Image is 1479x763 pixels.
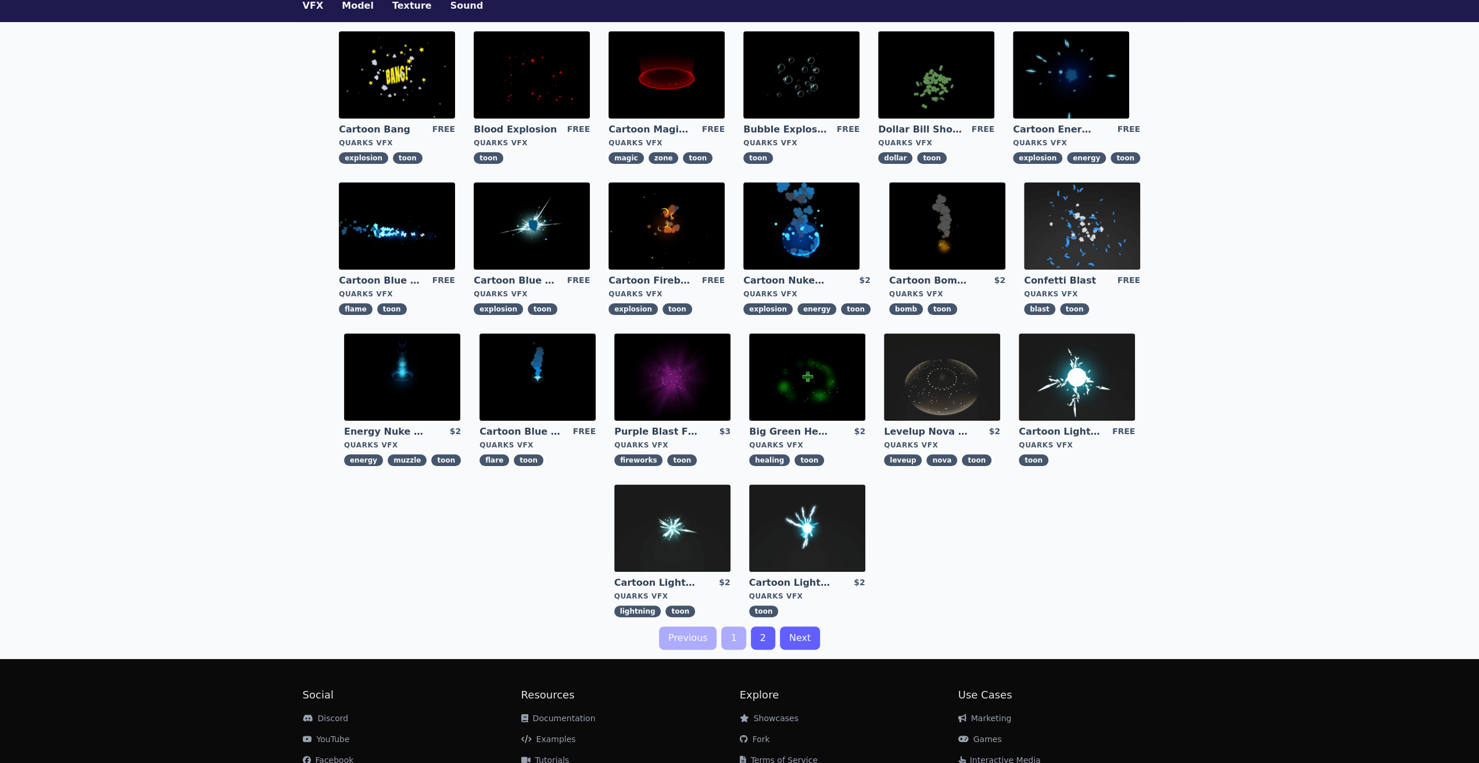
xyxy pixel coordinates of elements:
[608,31,725,119] img: imgAlt
[388,454,427,466] span: muzzle
[608,152,643,164] span: magic
[797,303,836,315] span: energy
[1117,123,1140,136] div: FREE
[889,303,923,315] span: bomb
[344,334,460,421] img: imgAlt
[749,454,790,466] span: healing
[1024,182,1140,270] img: imgAlt
[608,303,658,315] span: explosion
[614,440,730,450] div: Quarks VFX
[780,626,820,650] a: Next
[614,334,730,421] img: imgAlt
[917,152,947,164] span: toon
[614,606,661,617] span: lightning
[683,152,712,164] span: toon
[749,592,865,601] div: Quarks VFX
[614,576,698,589] a: Cartoon Lightning Ball Explosion
[608,182,725,270] img: imgAlt
[889,289,1005,299] div: Quarks VFX
[474,289,590,299] div: Quarks VFX
[479,440,596,450] div: Quarks VFX
[958,735,1002,744] a: Games
[432,123,455,136] div: FREE
[743,31,860,119] img: imgAlt
[665,606,695,617] span: toon
[1117,274,1140,287] div: FREE
[339,182,455,270] img: imgAlt
[884,334,1000,421] img: imgAlt
[743,123,827,136] a: Bubble Explosion
[749,440,865,450] div: Quarks VFX
[344,425,428,438] a: Energy Nuke Muzzle Flash
[743,152,773,164] span: toon
[339,31,455,119] img: imgAlt
[989,425,1000,438] div: $2
[972,123,994,136] div: FREE
[1024,303,1055,315] span: blast
[474,274,557,287] a: Cartoon Blue Gas Explosion
[474,303,523,315] span: explosion
[521,687,740,703] h2: Resources
[927,303,957,315] span: toon
[889,182,1005,270] img: imgAlt
[344,454,383,466] span: energy
[474,31,590,119] img: imgAlt
[743,274,827,287] a: Cartoon Nuke Energy Explosion
[393,152,422,164] span: toon
[474,138,590,148] div: Quarks VFX
[1060,303,1090,315] span: toon
[1019,454,1048,466] span: toon
[377,303,407,315] span: toon
[303,687,521,703] h2: Social
[719,425,730,438] div: $3
[884,425,968,438] a: Levelup Nova Effect
[926,454,957,466] span: nova
[837,123,860,136] div: FREE
[474,152,503,164] span: toon
[567,274,590,287] div: FREE
[339,274,422,287] a: Cartoon Blue Flamethrower
[608,123,692,136] a: Cartoon Magic Zone
[474,123,557,136] a: Blood Explosion
[749,606,779,617] span: toon
[859,274,870,287] div: $2
[514,454,543,466] span: toon
[749,576,833,589] a: Cartoon Lightning Ball with Bloom
[743,138,860,148] div: Quarks VFX
[740,735,770,744] a: Fork
[528,303,557,315] span: toon
[743,303,793,315] span: explosion
[479,334,596,421] img: imgAlt
[339,123,422,136] a: Cartoon Bang
[1013,152,1062,164] span: explosion
[1019,425,1102,438] a: Cartoon Lightning Ball
[794,454,824,466] span: toon
[854,425,865,438] div: $2
[994,274,1005,287] div: $2
[1013,31,1129,119] img: imgAlt
[659,626,717,650] a: Previous
[1019,334,1135,421] img: imgAlt
[740,714,798,723] a: Showcases
[878,138,994,148] div: Quarks VFX
[962,454,991,466] span: toon
[479,425,563,438] a: Cartoon Blue Flare
[958,714,1012,723] a: Marketing
[339,138,455,148] div: Quarks VFX
[450,425,461,438] div: $2
[608,289,725,299] div: Quarks VFX
[884,440,1000,450] div: Quarks VFX
[749,425,833,438] a: Big Green Healing Effect
[1019,440,1135,450] div: Quarks VFX
[1024,289,1140,299] div: Quarks VFX
[614,425,698,438] a: Purple Blast Fireworks
[878,31,994,119] img: imgAlt
[608,138,725,148] div: Quarks VFX
[884,454,922,466] span: leveup
[854,576,865,589] div: $2
[649,152,679,164] span: zone
[1024,274,1108,287] a: Confetti Blast
[1111,152,1140,164] span: toon
[1067,152,1106,164] span: energy
[721,626,746,650] a: 1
